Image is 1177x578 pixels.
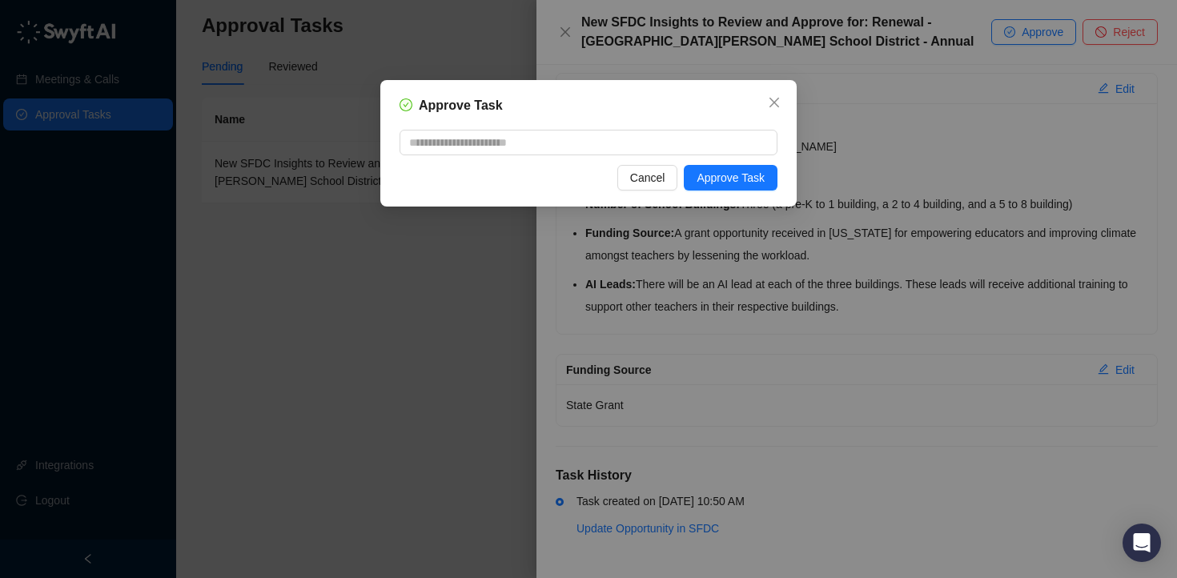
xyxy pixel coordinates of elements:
button: Approve Task [684,165,777,191]
span: Approve Task [697,169,765,187]
div: Open Intercom Messenger [1123,524,1161,562]
button: Close [761,90,787,115]
span: check-circle [400,98,412,111]
span: Cancel [630,169,665,187]
button: Cancel [617,165,678,191]
h5: Approve Task [419,96,503,115]
span: close [768,96,781,109]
